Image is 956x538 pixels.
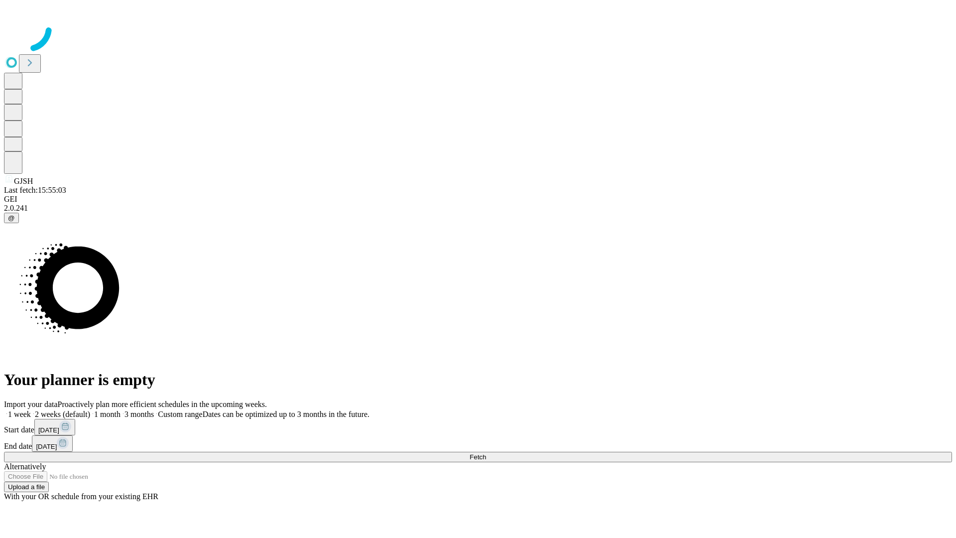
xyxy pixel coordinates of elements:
[4,204,952,213] div: 2.0.241
[14,177,33,185] span: GJSH
[4,400,58,408] span: Import your data
[4,419,952,435] div: Start date
[35,410,90,418] span: 2 weeks (default)
[34,419,75,435] button: [DATE]
[4,186,66,194] span: Last fetch: 15:55:03
[4,195,952,204] div: GEI
[58,400,267,408] span: Proactively plan more efficient schedules in the upcoming weeks.
[4,371,952,389] h1: Your planner is empty
[158,410,202,418] span: Custom range
[203,410,369,418] span: Dates can be optimized up to 3 months in the future.
[4,482,49,492] button: Upload a file
[36,443,57,450] span: [DATE]
[4,435,952,452] div: End date
[94,410,120,418] span: 1 month
[124,410,154,418] span: 3 months
[8,410,31,418] span: 1 week
[4,213,19,223] button: @
[32,435,73,452] button: [DATE]
[470,453,486,461] span: Fetch
[8,214,15,222] span: @
[4,452,952,462] button: Fetch
[4,462,46,471] span: Alternatively
[4,492,158,501] span: With your OR schedule from your existing EHR
[38,426,59,434] span: [DATE]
